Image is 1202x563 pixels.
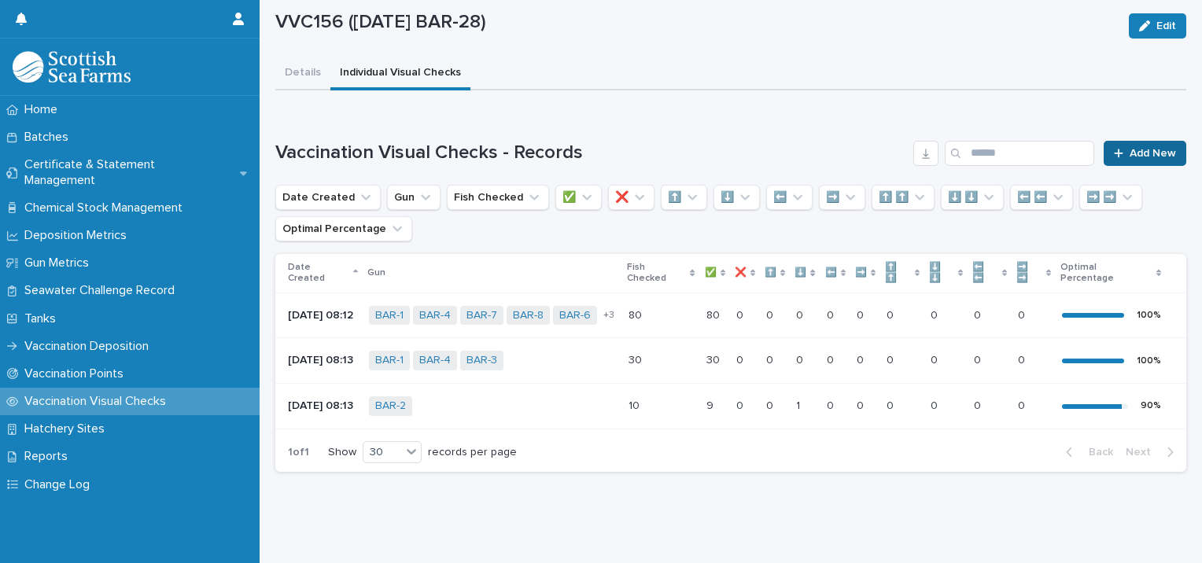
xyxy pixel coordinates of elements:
[857,306,867,322] p: 0
[1018,306,1028,322] p: 0
[18,421,117,436] p: Hatchery Sites
[18,366,136,381] p: Vaccination Points
[428,446,517,459] p: records per page
[855,264,867,281] p: ➡️
[275,384,1186,429] tr: [DATE] 08:13BAR-2 1010 99 00 00 11 00 00 00 00 00 00 90%
[18,339,161,354] p: Vaccination Deposition
[275,433,322,472] p: 1 of 1
[1126,447,1160,458] span: Next
[766,396,776,413] p: 0
[387,185,441,210] button: Gun
[1104,141,1186,166] a: Add New
[18,477,102,492] p: Change Log
[857,396,867,413] p: 0
[1137,355,1161,366] div: 100 %
[796,306,806,322] p: 0
[736,306,747,322] p: 0
[447,185,549,210] button: Fish Checked
[363,444,401,461] div: 30
[887,306,897,322] p: 0
[887,396,897,413] p: 0
[559,309,591,322] a: BAR-6
[974,306,984,322] p: 0
[330,57,470,90] button: Individual Visual Checks
[827,351,837,367] p: 0
[706,351,723,367] p: 30
[18,228,139,243] p: Deposition Metrics
[796,351,806,367] p: 0
[288,354,356,367] p: [DATE] 08:13
[765,264,776,281] p: ⬆️
[555,185,602,210] button: ✅
[18,130,81,145] p: Batches
[1156,20,1176,31] span: Edit
[736,351,747,367] p: 0
[929,259,954,288] p: ⬇️ ⬇️
[629,306,645,322] p: 80
[275,57,330,90] button: Details
[466,354,497,367] a: BAR-3
[18,256,101,270] p: Gun Metrics
[288,259,349,288] p: Date Created
[1130,148,1176,159] span: Add New
[825,264,837,281] p: ⬅️
[945,141,1094,166] input: Search
[1016,259,1042,288] p: ➡️ ➡️
[288,309,356,322] p: [DATE] 08:12
[419,309,451,322] a: BAR-4
[796,396,803,413] p: 1
[931,351,941,367] p: 0
[18,449,80,464] p: Reports
[627,259,686,288] p: Fish Checked
[629,351,645,367] p: 30
[1018,396,1028,413] p: 0
[1137,310,1161,321] div: 100 %
[974,351,984,367] p: 0
[661,185,707,210] button: ⬆️
[375,354,404,367] a: BAR-1
[328,446,356,459] p: Show
[931,306,941,322] p: 0
[706,306,723,322] p: 80
[972,259,997,288] p: ⬅️ ⬅️
[18,201,195,215] p: Chemical Stock Management
[931,396,941,413] p: 0
[18,283,187,298] p: Seawater Challenge Record
[887,351,897,367] p: 0
[608,185,654,210] button: ❌
[1053,445,1119,459] button: Back
[1129,13,1186,39] button: Edit
[419,354,451,367] a: BAR-4
[1079,185,1142,210] button: ➡️ ➡️
[1079,447,1113,458] span: Back
[275,185,381,210] button: Date Created
[275,216,412,241] button: Optimal Percentage
[1119,445,1186,459] button: Next
[288,399,356,413] p: [DATE] 08:13
[819,185,865,210] button: ➡️
[275,142,907,164] h1: Vaccination Visual Checks - Records
[375,399,406,413] a: BAR-2
[713,185,760,210] button: ⬇️
[795,264,806,281] p: ⬇️
[375,309,404,322] a: BAR-1
[766,351,776,367] p: 0
[857,351,867,367] p: 0
[18,157,240,187] p: Certificate & Statement Management
[367,264,385,281] p: Gun
[1010,185,1073,210] button: ⬅️ ⬅️
[275,293,1186,338] tr: [DATE] 08:12BAR-1 BAR-4 BAR-7 BAR-8 BAR-6 +38080 8080 00 00 00 00 00 00 00 00 00 100%
[766,185,813,210] button: ⬅️
[466,309,497,322] a: BAR-7
[827,396,837,413] p: 0
[827,306,837,322] p: 0
[872,185,935,210] button: ⬆️ ⬆️
[513,309,544,322] a: BAR-8
[13,51,131,83] img: uOABhIYSsOPhGJQdTwEw
[275,338,1186,384] tr: [DATE] 08:13BAR-1 BAR-4 BAR-3 3030 3030 00 00 00 00 00 00 00 00 00 100%
[885,259,910,288] p: ⬆️ ⬆️
[1060,259,1152,288] p: Optimal Percentage
[766,306,776,322] p: 0
[706,396,717,413] p: 9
